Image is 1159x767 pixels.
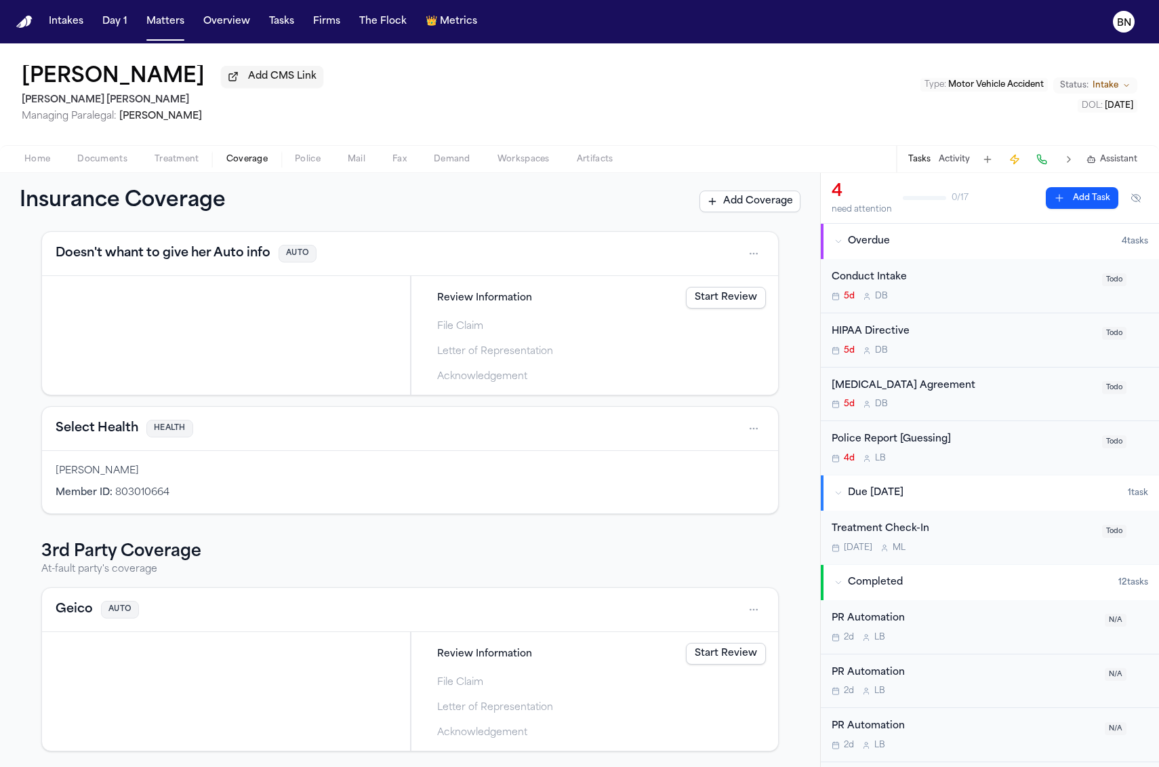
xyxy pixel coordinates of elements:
[198,9,256,34] button: Overview
[848,576,903,589] span: Completed
[832,611,1097,627] div: PR Automation
[22,65,205,90] button: Edit matter name
[56,488,113,498] span: Member ID :
[844,453,855,464] span: 4d
[844,291,855,302] span: 5d
[821,313,1159,368] div: Open task: HIPAA Directive
[1086,154,1137,165] button: Assistant
[832,324,1094,340] div: HIPAA Directive
[411,276,778,395] div: Claims filing progress
[821,565,1159,600] button: Completed12tasks
[43,9,89,34] button: Intakes
[308,9,346,34] button: Firms
[1093,80,1118,91] span: Intake
[875,399,888,410] span: D B
[832,432,1094,448] div: Police Report [Guessing]
[22,111,117,121] span: Managing Paralegal:
[1124,187,1148,209] button: Hide completed tasks (⌘⇧H)
[821,511,1159,564] div: Open task: Treatment Check-In
[832,270,1094,286] div: Conduct Intake
[420,9,483,34] a: crownMetrics
[743,243,765,264] button: Open actions
[1082,102,1103,110] span: DOL :
[279,245,317,263] span: AUTO
[354,9,412,34] button: The Flock
[141,9,190,34] button: Matters
[418,283,771,388] div: Steps
[437,345,553,359] span: Letter of Representation
[115,488,169,498] span: 803010664
[119,111,202,121] span: [PERSON_NAME]
[101,601,139,619] span: AUTO
[821,259,1159,313] div: Open task: Conduct Intake
[948,81,1044,89] span: Motor Vehicle Accident
[844,399,855,410] span: 5d
[248,70,317,83] span: Add CMS Link
[577,154,613,165] span: Artifacts
[743,599,765,621] button: Open actions
[1102,435,1126,448] span: Todo
[1102,273,1126,286] span: Todo
[821,600,1159,654] div: Open task: PR Automation
[226,154,268,165] span: Coverage
[1105,668,1126,681] span: N/A
[743,418,765,439] button: Open actions
[832,204,892,215] div: need attention
[56,244,270,263] button: View coverage details
[56,600,93,619] button: View coverage details
[1005,150,1024,169] button: Create Immediate Task
[1105,722,1126,735] span: N/A
[1122,236,1148,247] span: 4 task s
[348,154,365,165] span: Mail
[844,686,854,696] span: 2d
[20,189,256,214] h1: Insurance Coverage
[41,541,779,563] h3: 3rd Party Coverage
[874,740,885,751] span: L B
[1102,381,1126,394] span: Todo
[437,319,483,334] span: File Claim
[844,345,855,356] span: 5d
[1053,77,1137,94] button: Change status from Intake
[848,486,903,500] span: Due [DATE]
[821,708,1159,762] div: Open task: PR Automation
[22,65,205,90] h1: [PERSON_NAME]
[437,675,483,690] span: File Claim
[41,563,779,576] p: At-fault party's coverage
[844,740,854,751] span: 2d
[1032,150,1051,169] button: Make a Call
[952,193,969,203] span: 0 / 17
[686,287,766,309] a: Start Review
[699,191,800,212] button: Add Coverage
[832,378,1094,394] div: [MEDICAL_DATA] Agreement
[1078,99,1137,113] button: Edit DOL: 2025-09-04
[437,291,532,305] span: Review Information
[844,632,854,643] span: 2d
[146,420,193,438] span: HEALTH
[1046,187,1118,209] button: Add Task
[939,154,970,165] button: Activity
[264,9,300,34] button: Tasks
[821,224,1159,259] button: Overdue4tasks
[848,235,890,248] span: Overdue
[155,154,199,165] span: Treatment
[437,370,527,384] span: Acknowledgement
[978,150,997,169] button: Add Task
[418,639,771,744] div: Steps
[821,421,1159,475] div: Open task: Police Report [Guessing]
[924,81,946,89] span: Type :
[821,654,1159,709] div: Open task: PR Automation
[295,154,321,165] span: Police
[497,154,550,165] span: Workspaces
[686,643,766,665] a: Start Review
[437,701,553,715] span: Letter of Representation
[1105,102,1133,110] span: [DATE]
[920,78,1048,92] button: Edit Type: Motor Vehicle Accident
[411,632,778,751] div: Claims filing progress
[844,543,872,553] span: [DATE]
